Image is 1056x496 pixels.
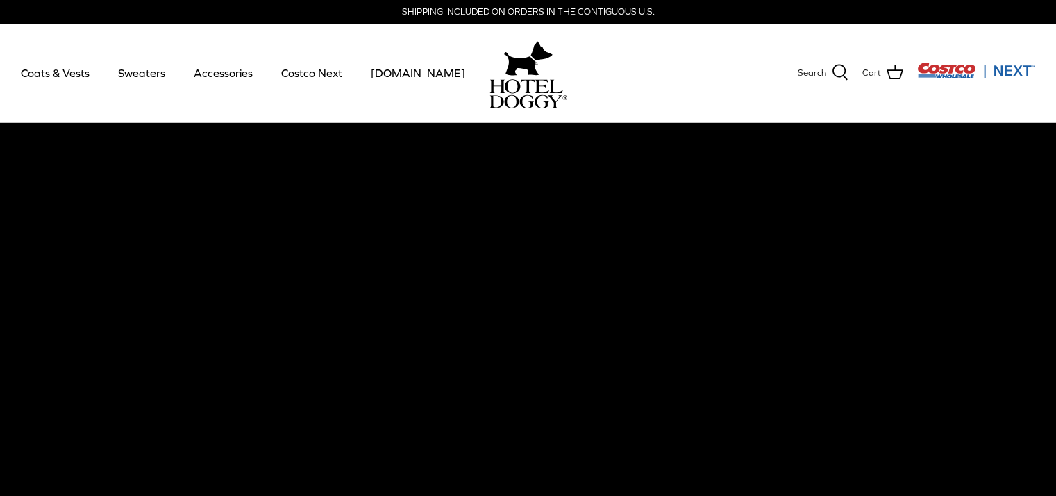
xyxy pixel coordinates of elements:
[504,38,553,79] img: hoteldoggy.com
[917,62,1035,79] img: Costco Next
[181,49,265,97] a: Accessories
[8,49,102,97] a: Coats & Vests
[917,71,1035,81] a: Visit Costco Next
[489,38,567,108] a: hoteldoggy.com hoteldoggycom
[106,49,178,97] a: Sweaters
[358,49,478,97] a: [DOMAIN_NAME]
[862,66,881,81] span: Cart
[862,64,903,82] a: Cart
[798,64,848,82] a: Search
[798,66,826,81] span: Search
[489,79,567,108] img: hoteldoggycom
[269,49,355,97] a: Costco Next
